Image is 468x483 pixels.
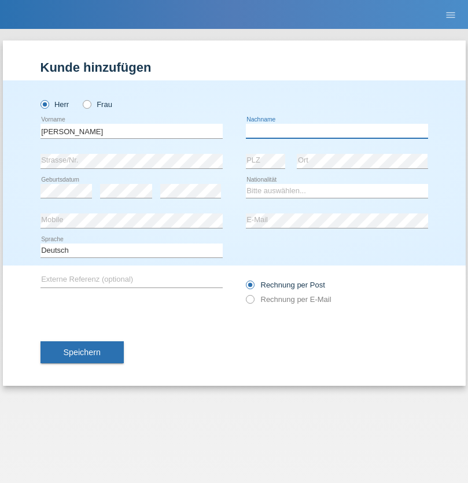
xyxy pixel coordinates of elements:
input: Rechnung per E-Mail [246,295,253,309]
input: Herr [40,100,48,108]
input: Rechnung per Post [246,281,253,295]
label: Rechnung per Post [246,281,325,289]
label: Herr [40,100,69,109]
a: menu [439,11,462,18]
h1: Kunde hinzufügen [40,60,428,75]
i: menu [445,9,456,21]
input: Frau [83,100,90,108]
label: Frau [83,100,112,109]
button: Speichern [40,341,124,363]
label: Rechnung per E-Mail [246,295,331,304]
span: Speichern [64,348,101,357]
